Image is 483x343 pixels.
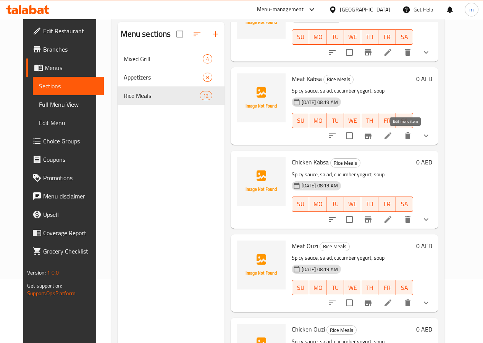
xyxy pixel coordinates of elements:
[43,45,98,54] span: Branches
[422,298,431,307] svg: Show Choices
[323,210,341,229] button: sort-choices
[383,215,393,224] a: Edit menu item
[396,280,413,295] button: SA
[237,157,286,206] img: Chicken Kabsa
[26,40,104,59] a: Branches
[417,43,435,62] button: show more
[26,187,104,205] a: Menu disclaimer
[299,182,341,189] span: [DATE] 08:19 AM
[203,55,212,63] span: 4
[118,47,225,108] nav: Menu sections
[26,132,104,150] a: Choice Groups
[361,280,378,295] button: TH
[330,282,341,293] span: TU
[27,281,62,291] span: Get support on:
[416,324,432,335] h6: 0 AED
[312,31,323,42] span: MO
[422,131,431,140] svg: Show Choices
[344,280,361,295] button: WE
[416,157,432,167] h6: 0 AED
[361,113,378,128] button: TH
[422,48,431,57] svg: Show Choices
[309,29,326,45] button: MO
[292,170,413,179] p: Spicy sauce, salad, cucumber yogurt, soup
[364,115,375,126] span: TH
[295,282,306,293] span: SU
[309,197,326,212] button: MO
[188,25,206,43] span: Sort sections
[33,77,104,95] a: Sections
[359,294,377,312] button: Branch-specific-item
[399,115,410,126] span: SA
[323,127,341,145] button: sort-choices
[341,295,357,311] span: Select to update
[326,280,344,295] button: TU
[43,247,98,256] span: Grocery Checklist
[361,29,378,45] button: TH
[43,137,98,146] span: Choice Groups
[381,198,393,210] span: FR
[381,31,393,42] span: FR
[124,73,203,82] div: Appetizers
[172,26,188,42] span: Select all sections
[399,31,410,42] span: SA
[378,29,396,45] button: FR
[341,128,357,144] span: Select to update
[381,115,393,126] span: FR
[203,54,212,63] div: items
[26,22,104,40] a: Edit Restaurant
[396,113,413,128] button: SA
[33,114,104,132] a: Edit Menu
[39,118,98,127] span: Edit Menu
[27,288,76,298] a: Support.OpsPlatform
[43,210,98,219] span: Upsell
[326,113,344,128] button: TU
[330,31,341,42] span: TU
[292,156,329,168] span: Chicken Kabsa
[43,173,98,182] span: Promotions
[33,95,104,114] a: Full Menu View
[292,86,413,96] p: Spicy sauce, salad, cucumber yogurt, soup
[43,192,98,201] span: Menu disclaimer
[359,43,377,62] button: Branch-specific-item
[292,29,309,45] button: SU
[124,91,200,100] span: Rice Meals
[295,198,306,210] span: SU
[364,282,375,293] span: TH
[396,197,413,212] button: SA
[292,197,309,212] button: SU
[45,63,98,72] span: Menus
[378,197,396,212] button: FR
[320,242,350,251] div: Rice Meals
[344,197,361,212] button: WE
[327,326,356,335] span: Rice Meals
[309,113,326,128] button: MO
[417,294,435,312] button: show more
[26,150,104,169] a: Coupons
[292,253,413,263] p: Spicy sauce, salad, cucumber yogurt, soup
[378,280,396,295] button: FR
[43,155,98,164] span: Coupons
[469,5,474,14] span: m
[323,294,341,312] button: sort-choices
[340,5,390,14] div: [GEOGRAPHIC_DATA]
[326,325,357,335] div: Rice Meals
[347,115,358,126] span: WE
[237,241,286,289] img: Meat Ouzi
[312,115,323,126] span: MO
[324,75,353,84] span: Rice Meals
[299,99,341,106] span: [DATE] 08:19 AM
[203,73,212,82] div: items
[330,158,360,167] div: Rice Meals
[118,86,225,105] div: Rice Meals12
[326,197,344,212] button: TU
[39,81,98,91] span: Sections
[396,29,413,45] button: SA
[124,54,203,63] div: Mixed Grill
[292,280,309,295] button: SU
[399,198,410,210] span: SA
[26,205,104,224] a: Upsell
[43,228,98,237] span: Coverage Report
[383,298,393,307] a: Edit menu item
